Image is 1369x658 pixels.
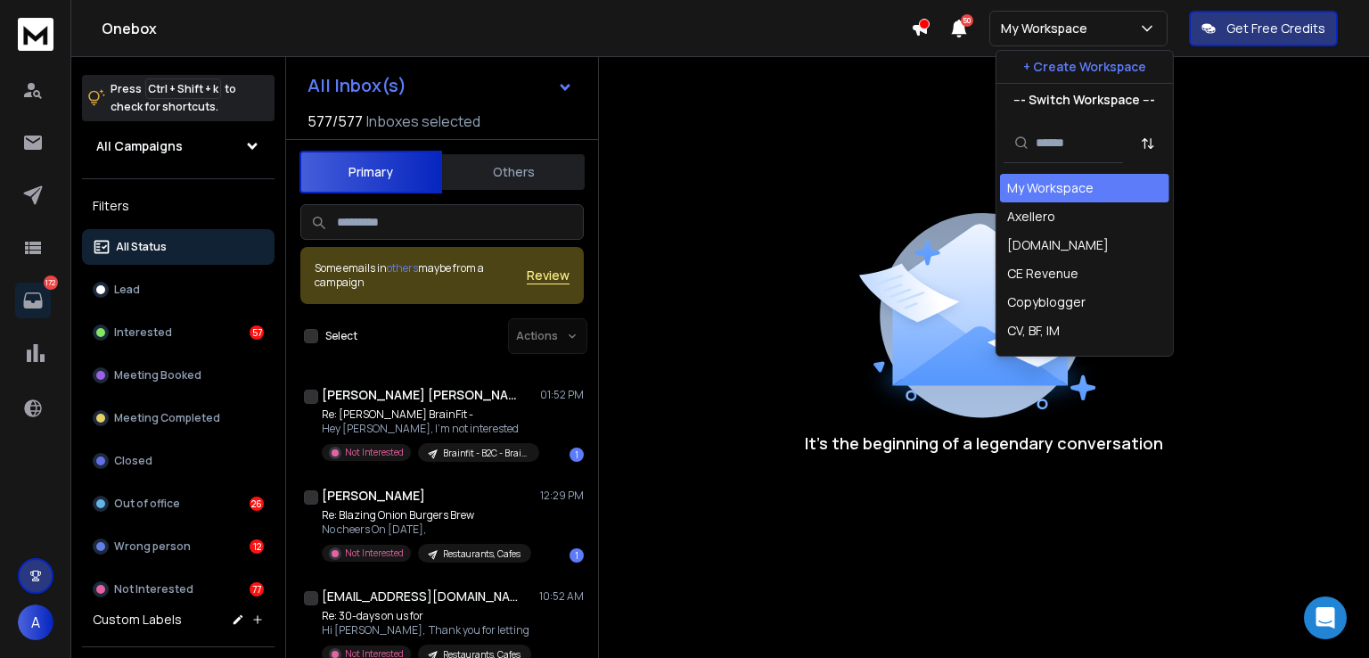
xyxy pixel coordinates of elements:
[322,422,536,436] p: Hey [PERSON_NAME], I'm not interested
[250,539,264,554] div: 12
[322,487,425,505] h1: [PERSON_NAME]
[1226,20,1325,37] p: Get Free Credits
[44,276,58,290] p: 172
[1130,126,1166,161] button: Sort by Sort A-Z
[18,605,53,640] button: A
[366,111,480,132] h3: Inboxes selected
[1023,58,1146,76] p: + Create Workspace
[82,315,275,350] button: Interested57
[1007,322,1060,340] div: CV, BF, IM
[527,267,570,284] button: Review
[1304,596,1347,639] div: Open Intercom Messenger
[539,589,584,604] p: 10:52 AM
[96,137,183,155] h1: All Campaigns
[322,508,531,522] p: Re: Blazing Onion Burgers Brew
[322,609,531,623] p: Re: 30-days on us for
[322,623,531,637] p: Hi [PERSON_NAME], Thank you for letting
[1013,91,1155,109] p: --- Switch Workspace ---
[114,497,180,511] p: Out of office
[322,588,518,605] h1: [EMAIL_ADDRESS][DOMAIN_NAME]
[307,77,406,95] h1: All Inbox(s)
[114,325,172,340] p: Interested
[1007,265,1078,283] div: CE Revenue
[82,400,275,436] button: Meeting Completed
[82,128,275,164] button: All Campaigns
[345,446,404,459] p: Not Interested
[1189,11,1338,46] button: Get Free Credits
[145,78,221,99] span: Ctrl + Shift + k
[322,386,518,404] h1: [PERSON_NAME] [PERSON_NAME]
[1007,293,1086,311] div: Copyblogger
[540,489,584,503] p: 12:29 PM
[82,229,275,265] button: All Status
[18,18,53,51] img: logo
[961,14,973,27] span: 50
[250,325,264,340] div: 57
[114,368,201,382] p: Meeting Booked
[1001,20,1094,37] p: My Workspace
[307,111,363,132] span: 577 / 577
[322,407,536,422] p: Re: [PERSON_NAME] BrainFit -
[82,572,275,607] button: Not Interested77
[1007,236,1109,254] div: [DOMAIN_NAME]
[102,18,911,39] h1: Onebox
[293,68,587,103] button: All Inbox(s)
[114,539,191,554] p: Wrong person
[570,448,584,462] div: 1
[996,51,1173,83] button: + Create Workspace
[114,283,140,297] p: Lead
[1007,350,1061,368] div: Cynethiq
[325,329,357,343] label: Select
[114,454,152,468] p: Closed
[442,152,585,192] button: Others
[82,272,275,308] button: Lead
[1007,179,1094,197] div: My Workspace
[570,548,584,563] div: 1
[443,547,521,561] p: Restaurants, Cafes
[250,582,264,596] div: 77
[111,80,236,116] p: Press to check for shortcuts.
[387,260,418,276] span: others
[82,529,275,564] button: Wrong person12
[299,151,442,193] button: Primary
[315,261,527,290] div: Some emails in maybe from a campaign
[322,522,531,537] p: No cheers On [DATE],
[1007,208,1055,226] div: Axellero
[82,486,275,522] button: Out of office26
[805,431,1163,456] p: It’s the beginning of a legendary conversation
[250,497,264,511] div: 26
[443,447,529,460] p: Brainfit - B2C - Brain Battery - EU
[114,411,220,425] p: Meeting Completed
[82,443,275,479] button: Closed
[82,358,275,393] button: Meeting Booked
[15,283,51,318] a: 172
[114,582,193,596] p: Not Interested
[93,611,182,629] h3: Custom Labels
[116,240,167,254] p: All Status
[82,193,275,218] h3: Filters
[540,388,584,402] p: 01:52 PM
[345,547,404,560] p: Not Interested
